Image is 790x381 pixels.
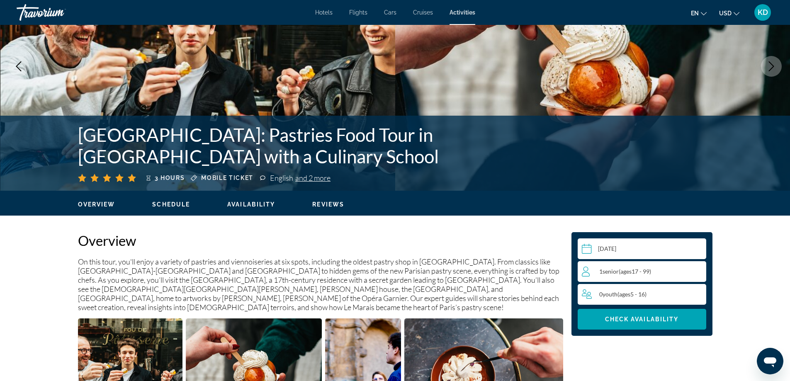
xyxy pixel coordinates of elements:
button: Availability [227,201,275,208]
a: Flights [349,9,367,16]
a: Cars [384,9,396,16]
span: 0 [599,291,647,298]
span: USD [719,10,732,17]
a: Hotels [315,9,333,16]
span: and 2 more [295,173,331,182]
button: Overview [78,201,115,208]
button: Check Availability [578,309,706,330]
a: Cruises [413,9,433,16]
button: Next image [761,56,782,77]
button: User Menu [752,4,773,21]
button: Previous image [8,56,29,77]
span: Youth [603,291,617,298]
a: Travorium [17,2,100,23]
span: 3 hours [155,175,185,181]
h1: [GEOGRAPHIC_DATA]: Pastries Food Tour in [GEOGRAPHIC_DATA] with a Culinary School [78,124,580,167]
button: Change language [691,7,707,19]
div: English [270,173,331,182]
span: Senior [603,268,619,275]
button: Change currency [719,7,739,19]
span: ages [619,291,630,298]
p: On this tour, you'll enjoy a variety of pastries and viennoiseries at six spots, including the ol... [78,257,563,312]
button: Schedule [152,201,190,208]
button: Reviews [312,201,344,208]
button: Travelers: 1 adult, 0 children [578,261,706,305]
span: en [691,10,699,17]
span: ( 17 - 99) [619,268,651,275]
h2: Overview [78,232,563,249]
span: 1 [599,268,651,275]
span: KD [758,8,768,17]
span: Mobile ticket [201,175,253,181]
span: Check Availability [605,316,679,323]
span: ages [620,268,632,275]
a: Activities [450,9,475,16]
span: ( 5 - 16) [617,291,647,298]
iframe: Button to launch messaging window [757,348,783,374]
